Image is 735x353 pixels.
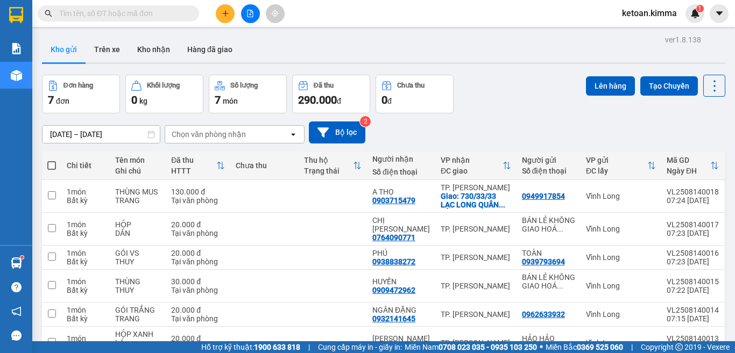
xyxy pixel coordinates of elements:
[289,130,298,139] svg: open
[586,338,656,347] div: Vĩnh Long
[171,334,224,343] div: 20.000 đ
[115,249,160,257] div: GÓI VS
[499,200,505,209] span: ...
[667,188,719,196] div: VL2508140018
[405,341,537,353] span: Miền Nam
[11,330,22,341] span: message
[696,5,704,12] sup: 1
[43,126,160,143] input: Select a date range.
[11,306,22,316] span: notification
[372,168,430,176] div: Số điện thoại
[171,286,224,294] div: Tại văn phòng
[613,6,685,20] span: ketoan.kimma
[376,75,454,113] button: Chưa thu0đ
[441,253,511,262] div: TP. [PERSON_NAME]
[372,306,430,314] div: NGÂN ĐẶNG
[115,286,160,294] div: THUY
[690,9,700,18] img: icon-new-feature
[115,277,160,286] div: THÙNG
[171,306,224,314] div: 20.000 đ
[299,152,367,180] th: Toggle SortBy
[661,152,724,180] th: Toggle SortBy
[304,167,353,175] div: Trạng thái
[271,10,279,17] span: aim
[171,249,224,257] div: 20.000 đ
[667,167,710,175] div: Ngày ĐH
[11,282,22,292] span: question-circle
[115,330,160,347] div: HỘP XANH LÁ
[360,116,371,127] sup: 2
[115,220,160,229] div: HỘP
[230,82,258,89] div: Số lượng
[216,4,235,23] button: plus
[441,167,503,175] div: ĐC giao
[586,192,656,200] div: Vĩnh Long
[115,229,160,237] div: DÂN
[667,220,719,229] div: VL2508140017
[266,4,285,23] button: aim
[640,76,698,96] button: Tạo Chuyến
[318,341,402,353] span: Cung cấp máy in - giấy in:
[372,249,430,257] div: PHÚ
[67,249,104,257] div: 1 món
[667,196,719,205] div: 07:24 [DATE]
[522,192,565,200] div: 0949917854
[67,334,104,343] div: 1 món
[298,93,337,106] span: 290.000
[522,216,575,233] div: BÁN LẺ KHÔNG GIAO HOÁ ĐƠN
[171,196,224,205] div: Tại văn phòng
[522,310,565,319] div: 0962633932
[522,273,575,290] div: BÁN LẺ KHÔNG GIAO HOÁ ĐƠN
[441,310,511,319] div: TP. [PERSON_NAME]
[372,314,415,323] div: 0932141645
[372,216,430,233] div: CHỊ LAN
[166,152,230,180] th: Toggle SortBy
[171,277,224,286] div: 30.000 đ
[254,343,300,351] strong: 1900 633 818
[139,97,147,105] span: kg
[171,156,216,164] div: Đã thu
[67,277,104,286] div: 1 món
[11,43,22,54] img: solution-icon
[246,10,254,17] span: file-add
[372,286,415,294] div: 0909472962
[125,75,203,113] button: Khối lượng0kg
[631,341,633,353] span: |
[710,4,729,23] button: caret-down
[337,97,341,105] span: đ
[45,10,52,17] span: search
[715,9,724,18] span: caret-down
[372,233,415,242] div: 0764090771
[557,225,563,233] span: ...
[397,82,425,89] div: Chưa thu
[314,82,334,89] div: Đã thu
[441,282,511,290] div: TP. [PERSON_NAME]
[236,161,293,170] div: Chưa thu
[201,341,300,353] span: Hỗ trợ kỹ thuật:
[667,277,719,286] div: VL2508140015
[56,97,69,105] span: đơn
[581,152,661,180] th: Toggle SortBy
[586,76,635,96] button: Lên hàng
[11,70,22,81] img: warehouse-icon
[667,334,719,343] div: VL2508140013
[435,152,517,180] th: Toggle SortBy
[441,183,511,192] div: TP. [PERSON_NAME]
[115,257,160,266] div: THUY
[441,192,511,209] div: Giao: 730/33/33 LẠC LONG QUÂN , PHƯỜNG 9 , QUẬN TÂN BÌNH
[586,310,656,319] div: Vĩnh Long
[67,196,104,205] div: Bất kỳ
[147,82,180,89] div: Khối lượng
[546,341,623,353] span: Miền Bắc
[171,314,224,323] div: Tại văn phòng
[557,282,563,290] span: ...
[172,129,246,140] div: Chọn văn phòng nhận
[115,188,160,196] div: THÙNG MUS
[667,314,719,323] div: 07:15 [DATE]
[11,257,22,269] img: warehouse-icon
[115,196,160,205] div: TRANG
[241,4,260,23] button: file-add
[171,229,224,237] div: Tại văn phòng
[171,167,216,175] div: HTTT
[292,75,370,113] button: Đã thu290.000đ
